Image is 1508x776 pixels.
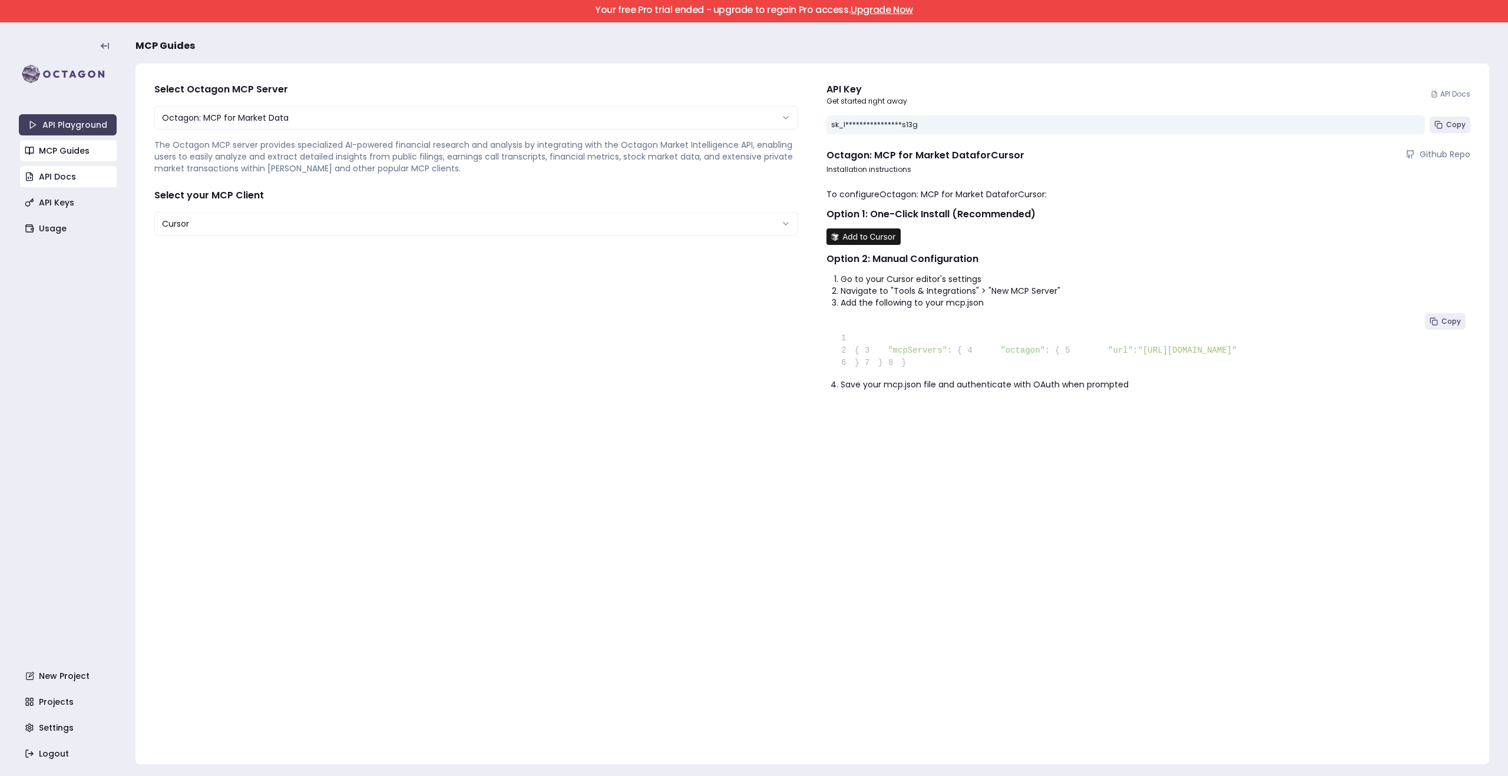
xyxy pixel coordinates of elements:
h2: Option 2: Manual Configuration [826,252,1470,266]
span: Github Repo [1420,148,1470,160]
p: Get started right away [826,97,907,106]
a: Usage [20,218,118,239]
img: Install MCP Server [826,228,901,245]
h4: Select your MCP Client [154,188,798,203]
span: "octagon" [1000,346,1045,355]
span: 5 [1060,344,1079,357]
span: 7 [859,357,878,369]
h2: Option 1: One-Click Install (Recommended) [826,207,1470,221]
li: Add the following to your mcp.json [841,297,1470,309]
a: API Docs [20,166,118,187]
span: MCP Guides [135,39,195,53]
li: Navigate to "Tools & Integrations" > "New MCP Server" [841,285,1470,297]
a: New Project [20,665,118,687]
span: 2 [836,344,855,357]
p: To configure Octagon: MCP for Market Data for Cursor : [826,188,1470,200]
img: logo-rect-yK7x_WSZ.svg [19,62,117,86]
a: Github Repo [1406,148,1470,160]
h5: Your free Pro trial ended - upgrade to regain Pro access. [10,5,1498,15]
h4: Octagon: MCP for Market Data for Cursor [826,148,1024,163]
a: API Docs [1431,89,1470,99]
button: Copy [1425,313,1466,330]
li: Go to your Cursor editor's settings [841,273,1470,285]
h4: Select Octagon MCP Server [154,82,798,97]
span: 8 [883,357,902,369]
a: API Keys [20,192,118,213]
button: Copy [1430,117,1470,133]
span: } [836,358,859,367]
span: } [883,358,907,367]
a: Upgrade Now [851,3,913,16]
span: Copy [1441,317,1461,326]
span: 3 [859,344,878,357]
a: MCP Guides [20,140,118,161]
span: 4 [962,344,981,357]
p: The Octagon MCP server provides specialized AI-powered financial research and analysis by integra... [154,139,798,174]
a: API Playground [19,114,117,135]
span: "url" [1108,346,1133,355]
span: : { [947,346,962,355]
a: Projects [20,691,118,712]
span: 1 [836,332,855,344]
span: } [859,358,883,367]
a: Logout [20,743,118,764]
span: "mcpServers" [888,346,947,355]
span: Copy [1446,120,1466,130]
span: : [1133,346,1137,355]
a: Settings [20,717,118,738]
span: "[URL][DOMAIN_NAME]" [1138,346,1237,355]
span: : { [1045,346,1060,355]
span: { [836,346,859,355]
p: Installation instructions [826,165,1470,174]
span: 6 [836,357,855,369]
div: API Key [826,82,907,97]
li: Save your mcp.json file and authenticate with OAuth when prompted [841,379,1470,390]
